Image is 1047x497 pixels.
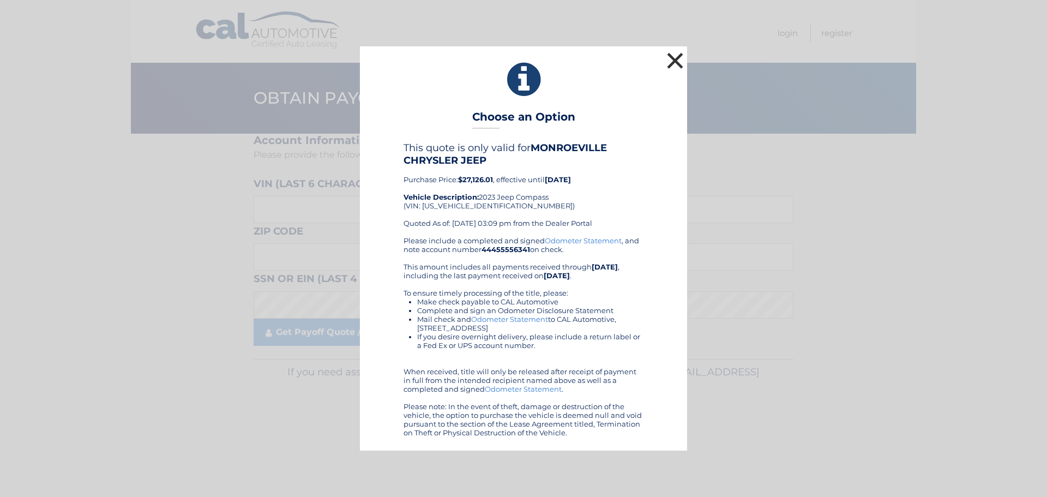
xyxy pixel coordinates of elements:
[404,142,607,166] b: MONROEVILLE CHRYSLER JEEP
[404,142,643,236] div: Purchase Price: , effective until 2023 Jeep Compass (VIN: [US_VEHICLE_IDENTIFICATION_NUMBER]) Quo...
[458,175,493,184] b: $27,126.01
[417,297,643,306] li: Make check payable to CAL Automotive
[417,332,643,350] li: If you desire overnight delivery, please include a return label or a Fed Ex or UPS account number.
[471,315,548,324] a: Odometer Statement
[417,315,643,332] li: Mail check and to CAL Automotive, [STREET_ADDRESS]
[664,50,686,71] button: ×
[472,110,575,129] h3: Choose an Option
[417,306,643,315] li: Complete and sign an Odometer Disclosure Statement
[404,142,643,166] h4: This quote is only valid for
[485,385,562,393] a: Odometer Statement
[545,236,622,245] a: Odometer Statement
[482,245,530,254] b: 44455556341
[404,236,643,437] div: Please include a completed and signed , and note account number on check. This amount includes al...
[545,175,571,184] b: [DATE]
[404,193,479,201] strong: Vehicle Description:
[592,262,618,271] b: [DATE]
[544,271,570,280] b: [DATE]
